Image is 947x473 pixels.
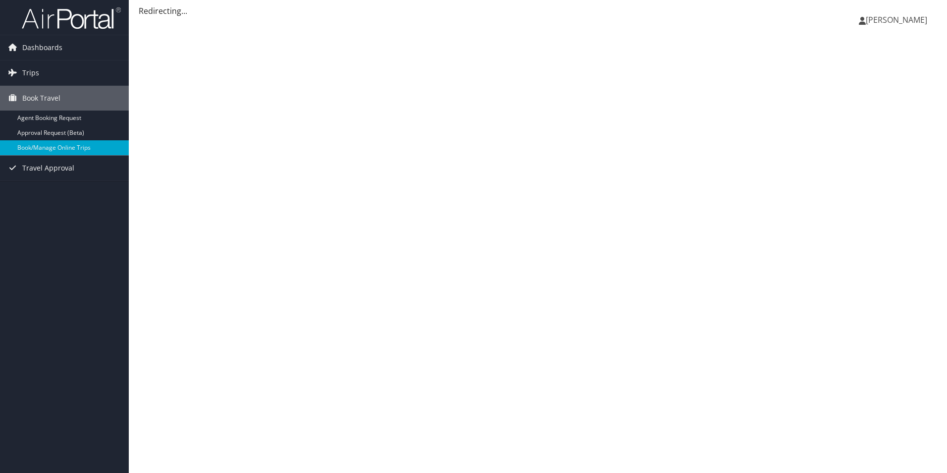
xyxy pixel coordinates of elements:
[859,5,937,35] a: [PERSON_NAME]
[22,60,39,85] span: Trips
[22,6,121,30] img: airportal-logo.png
[139,5,937,17] div: Redirecting...
[22,35,62,60] span: Dashboards
[22,86,60,111] span: Book Travel
[866,14,927,25] span: [PERSON_NAME]
[22,156,74,180] span: Travel Approval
